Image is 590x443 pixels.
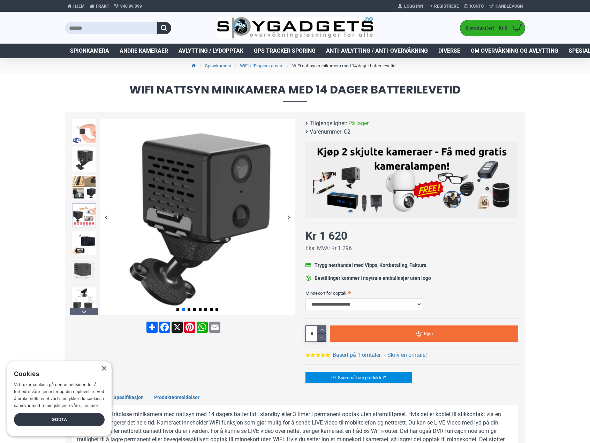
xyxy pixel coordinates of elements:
a: 0 produkt(er) - Kr 0 [460,20,525,36]
a: Spionkamera [205,62,231,69]
span: Anti-avlytting / Anti-overvåkning [326,47,428,55]
span: Go to slide 8 [215,308,218,311]
span: Avlytting / Lydopptak [179,47,243,55]
span: GPS Tracker Sporing [254,47,316,55]
a: Spesifikasjon [108,390,149,405]
span: Go to slide 3 [188,308,190,311]
a: Pinterest [183,322,196,333]
a: Logg Inn [395,1,425,12]
a: X [171,322,183,333]
a: Diverse [433,44,466,58]
span: På lager [348,119,369,128]
a: Andre kameraer [114,44,173,58]
div: Bestillinger kommer i nøytrale emballasjer uten logo [315,275,431,282]
a: Les mer, opens a new window [82,403,98,408]
a: GPS Tracker Sporing [249,44,321,58]
div: Close [101,366,106,371]
span: Logg Inn [404,3,423,9]
img: WiFi nattsyn minikamera med 14 dager batterilevetid - SpyGadgets.no [72,175,96,200]
img: WiFi nattsyn minikamera med 14 dager batterilevetid - SpyGadgets.no [100,119,295,315]
span: Hjem [73,3,85,9]
a: Skriv en omtale! [387,351,427,359]
div: Cookies [14,367,100,382]
span: Andre kameraer [120,47,168,55]
span: Go to slide 6 [204,308,207,311]
a: Om overvåkning og avlytting [466,44,563,58]
img: WiFi nattsyn minikamera med 14 dager batterilevetid - SpyGadgets.no [72,203,96,227]
span: Go to slide 5 [199,308,202,311]
div: Previous slide [100,211,112,223]
a: WhatsApp [196,322,209,333]
a: Avlytting / Lydopptak [173,44,249,58]
label: Minnekort for opptak [305,287,518,299]
div: Next slide [283,211,295,223]
img: Kjøp 2 skjulte kameraer – Få med gratis kameralampe! [311,145,513,212]
img: SpyGadgets.no [217,17,373,39]
img: WiFi nattsyn minikamera med 14 dager batterilevetid - SpyGadgets.no [72,287,96,311]
b: Varenummer: [310,128,343,136]
img: WiFi nattsyn minikamera med 14 dager batterilevetid - SpyGadgets.no [72,119,96,144]
span: Go to slide 7 [210,308,213,311]
span: Go to slide 4 [193,308,196,311]
span: Registrere [434,3,459,9]
span: Vi bruker cookies på denne nettsiden for å forbedre våre tjenester og din opplevelse. Ved å bruke... [14,382,104,408]
a: WiFi / IP spionkamera [240,62,283,69]
span: Spionkamera [70,47,109,55]
a: Anti-avlytting / Anti-overvåkning [321,44,433,58]
span: Frakt [96,3,109,9]
span: Konto [470,3,484,9]
span: 0 produkt(er) - Kr 0 [460,24,509,32]
a: Registrere [425,1,461,12]
span: 940 99 099 [120,3,142,9]
span: WiFi nattsyn minikamera med 14 dager batterilevetid [65,84,525,102]
a: Facebook [158,322,171,333]
a: Email [209,322,221,333]
img: WiFi nattsyn minikamera med 14 dager batterilevetid - SpyGadgets.no [72,259,96,283]
div: Next slide [70,308,98,315]
img: WiFi nattsyn minikamera med 14 dager batterilevetid - SpyGadgets.no [72,147,96,172]
a: Spionkamera [65,44,114,58]
b: Tilgjengelighet: [310,119,347,128]
span: Go to slide 2 [182,308,185,311]
b: - [384,352,385,358]
a: Handlevogn [486,1,525,12]
a: Konto [461,1,486,12]
a: Spørsmål om produktet? [305,372,412,383]
span: Om overvåkning og avlytting [471,47,558,55]
span: Go to slide 1 [176,308,179,311]
div: Trygg netthandel med Vipps, Kortbetaling, Faktura [315,262,426,269]
span: Diverse [438,47,460,55]
span: C2 [344,128,350,136]
a: Basert på 1 omtaler. [333,351,382,359]
span: Handlevogn [496,3,523,9]
a: Produktanmeldelser [149,390,205,405]
img: WiFi nattsyn minikamera med 14 dager batterilevetid - SpyGadgets.no [72,231,96,255]
span: Kjøp [424,331,433,336]
a: Share [146,322,158,333]
div: Godta [14,413,105,426]
div: Kr 1 620 [305,227,347,244]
